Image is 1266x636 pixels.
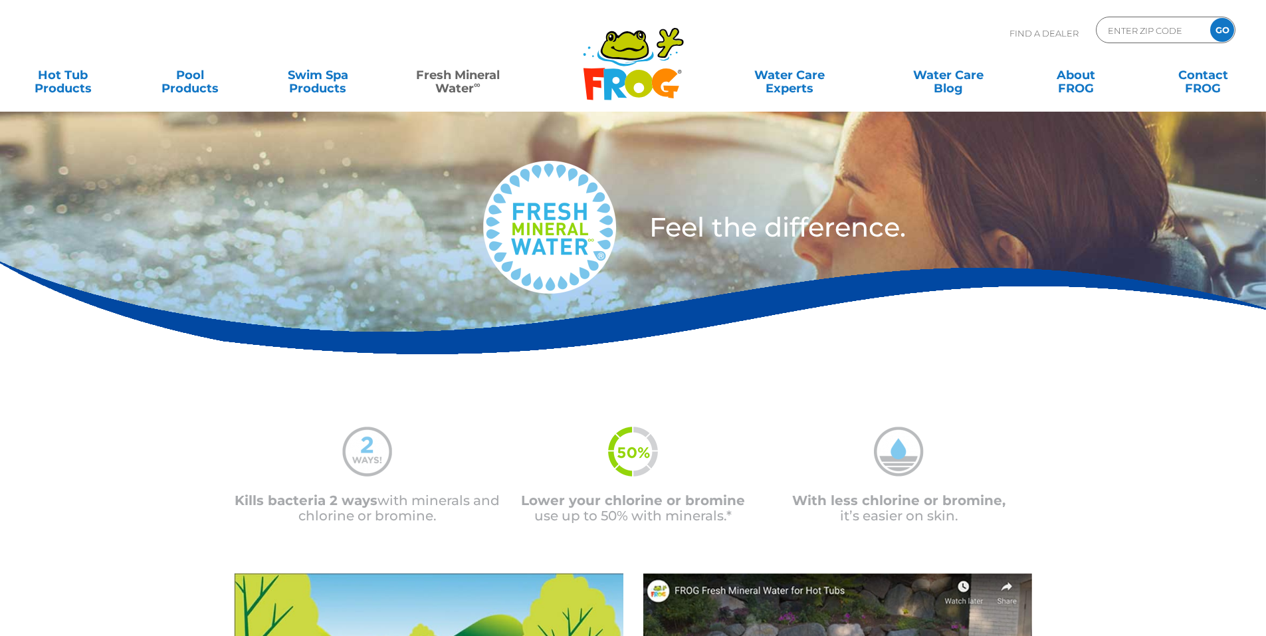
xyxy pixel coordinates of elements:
img: fresh-mineral-water-logo-medium [483,161,616,294]
a: ContactFROG [1154,62,1253,88]
p: with minerals and chlorine or bromine. [235,493,500,524]
input: Zip Code Form [1107,21,1196,40]
a: Water CareExperts [709,62,870,88]
p: Find A Dealer [1009,17,1079,50]
sup: ∞ [474,79,480,90]
p: use up to 50% with minerals.* [500,493,766,524]
span: Kills bacteria 2 ways [235,492,377,508]
span: With less chlorine or bromine, [792,492,1005,508]
a: Water CareBlog [898,62,998,88]
img: mineral-water-less-chlorine [874,427,924,477]
a: PoolProducts [141,62,240,88]
p: it’s easier on skin. [766,493,1032,524]
span: Lower your chlorine or bromine [521,492,745,508]
a: Swim SpaProducts [268,62,368,88]
img: fmw-50percent-icon [608,427,658,477]
h3: Feel the difference. [649,214,1160,241]
a: Hot TubProducts [13,62,112,88]
input: GO [1210,18,1234,42]
a: Fresh MineralWater∞ [395,62,520,88]
img: mineral-water-2-ways [342,427,392,477]
a: AboutFROG [1026,62,1125,88]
